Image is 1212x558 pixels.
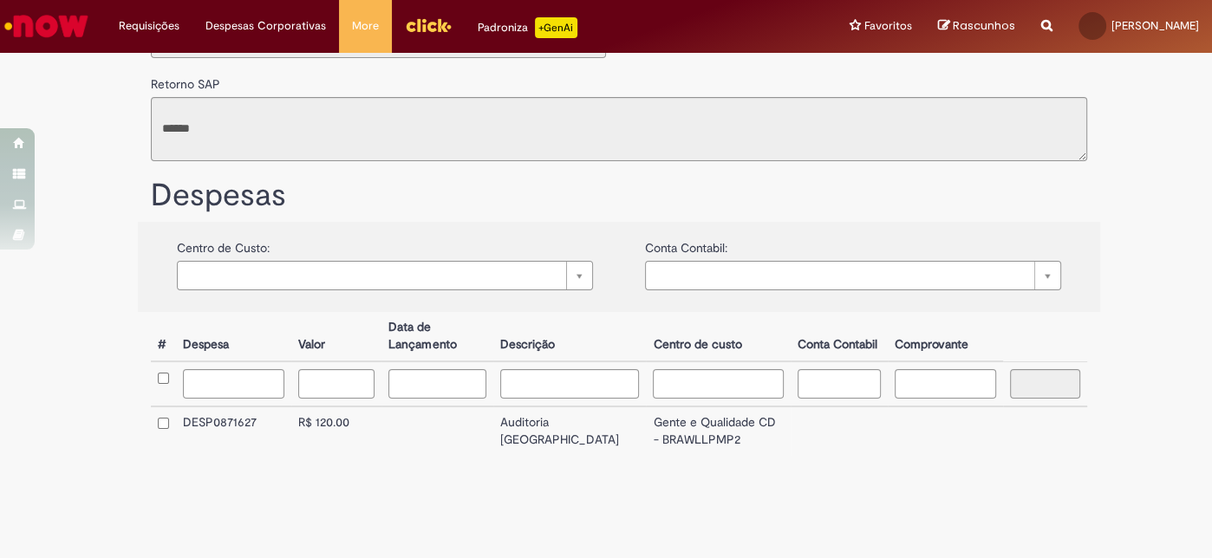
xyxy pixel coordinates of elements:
img: ServiceNow [2,9,91,43]
label: Retorno SAP [151,67,220,93]
th: Comprovante [888,312,1003,361]
td: DESP0871627 [176,406,291,456]
a: Limpar campo {0} [177,261,593,290]
span: Despesas Corporativas [205,17,326,35]
span: Requisições [119,17,179,35]
td: Gente e Qualidade CD - BRAWLLPMP2 [646,406,791,456]
th: Valor [291,312,382,361]
th: Conta Contabil [791,312,888,361]
a: Limpar campo {0} [645,261,1061,290]
h1: Despesas [151,178,1087,213]
span: Rascunhos [953,17,1015,34]
label: Conta Contabil: [645,230,727,256]
td: R$ 120.00 [291,406,382,456]
th: Descrição [493,312,647,361]
th: # [151,312,176,361]
th: Despesa [176,312,291,361]
p: +GenAi [535,17,577,38]
label: Centro de Custo: [177,230,270,256]
th: Centro de custo [646,312,791,361]
span: [PERSON_NAME] [1111,18,1199,33]
span: Favoritos [864,17,912,35]
a: Rascunhos [938,18,1015,35]
img: click_logo_yellow_360x200.png [405,12,452,38]
div: Padroniza [478,17,577,38]
th: Data de Lançamento [381,312,493,361]
span: More [352,17,379,35]
td: Auditoria [GEOGRAPHIC_DATA] [493,406,647,456]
